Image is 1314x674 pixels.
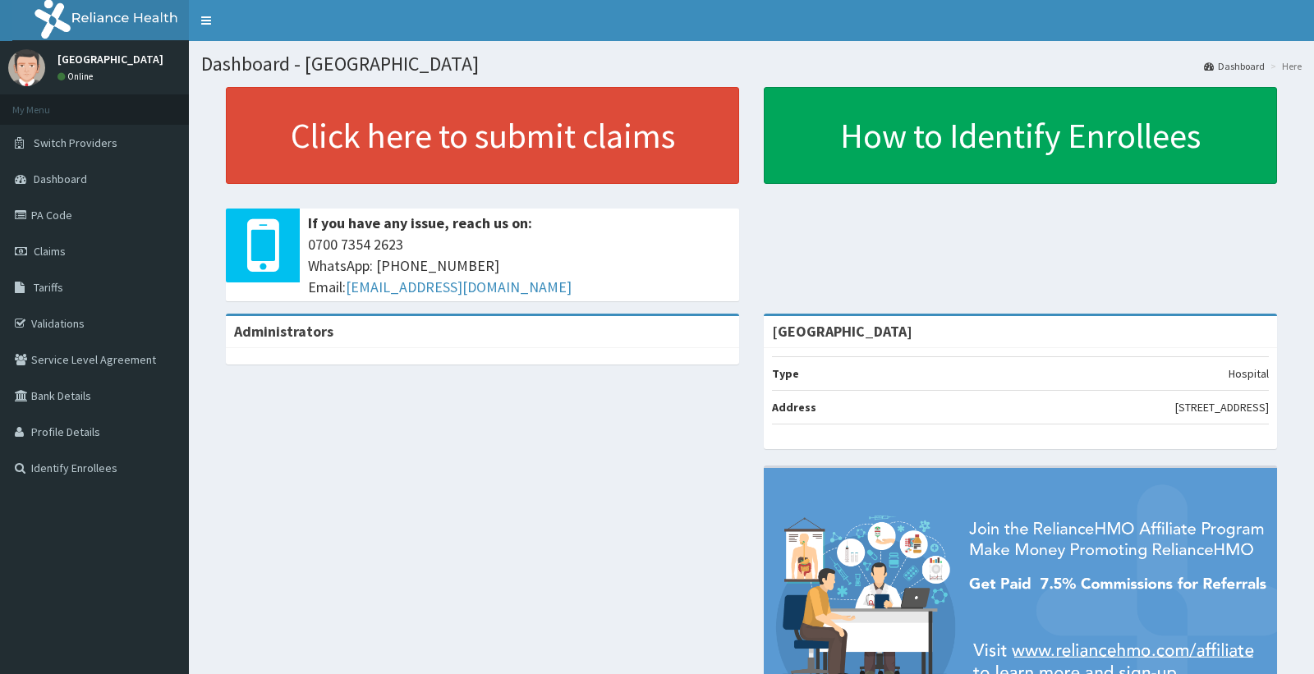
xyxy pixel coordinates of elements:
b: Address [772,400,816,415]
span: Switch Providers [34,135,117,150]
a: Online [57,71,97,82]
img: User Image [8,49,45,86]
span: Claims [34,244,66,259]
p: [GEOGRAPHIC_DATA] [57,53,163,65]
a: [EMAIL_ADDRESS][DOMAIN_NAME] [346,277,572,296]
h1: Dashboard - [GEOGRAPHIC_DATA] [201,53,1302,75]
span: 0700 7354 2623 WhatsApp: [PHONE_NUMBER] Email: [308,234,731,297]
b: Administrators [234,322,333,341]
li: Here [1266,59,1302,73]
p: Hospital [1229,365,1269,382]
b: Type [772,366,799,381]
span: Dashboard [34,172,87,186]
a: How to Identify Enrollees [764,87,1277,184]
b: If you have any issue, reach us on: [308,213,532,232]
a: Click here to submit claims [226,87,739,184]
a: Dashboard [1204,59,1265,73]
span: Tariffs [34,280,63,295]
strong: [GEOGRAPHIC_DATA] [772,322,912,341]
p: [STREET_ADDRESS] [1175,399,1269,415]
